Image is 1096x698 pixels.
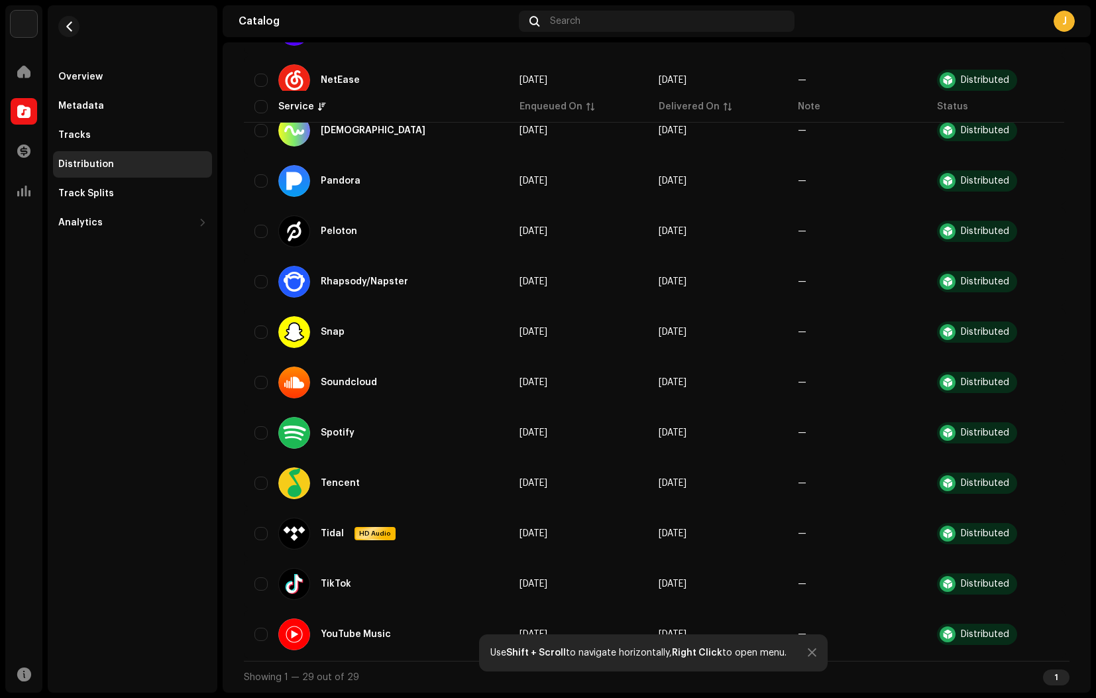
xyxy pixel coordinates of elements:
strong: Right Click [672,648,722,658]
div: Use to navigate horizontally, to open menu. [490,648,787,658]
div: Enqueued On [520,100,582,113]
span: Oct 8, 2025 [520,378,547,387]
span: Oct 8, 2025 [520,428,547,437]
re-a-table-badge: — [798,630,806,639]
img: acab2465-393a-471f-9647-fa4d43662784 [11,11,37,37]
span: Oct 8, 2025 [520,529,547,538]
span: Oct 8, 2025 [520,176,547,186]
div: Analytics [58,217,103,228]
re-m-nav-item: Overview [53,64,212,90]
re-a-table-badge: — [798,479,806,488]
re-a-table-badge: — [798,327,806,337]
span: Oct 8, 2025 [659,479,686,488]
div: Rhapsody/Napster [321,277,408,286]
re-m-nav-item: Track Splits [53,180,212,207]
re-a-table-badge: — [798,227,806,236]
div: Tracks [58,130,91,141]
span: Oct 8, 2025 [520,76,547,85]
div: Distributed [961,176,1009,186]
div: Metadata [58,101,104,111]
div: Delivered On [659,100,720,113]
div: Pandora [321,176,360,186]
div: Overview [58,72,103,82]
div: TikTok [321,579,351,589]
span: Oct 8, 2025 [520,579,547,589]
div: Catalog [239,16,514,27]
span: Oct 8, 2025 [659,176,686,186]
div: Tidal [321,529,344,538]
span: Oct 8, 2025 [520,126,547,135]
strong: Shift + Scroll [506,648,566,658]
re-a-table-badge: — [798,579,806,589]
re-m-nav-item: Distribution [53,151,212,178]
div: Distribution [58,159,114,170]
span: Oct 8, 2025 [659,327,686,337]
span: Oct 8, 2025 [520,277,547,286]
span: Oct 8, 2025 [659,529,686,538]
span: Oct 8, 2025 [659,227,686,236]
div: Distributed [961,529,1009,538]
div: Distributed [961,479,1009,488]
div: Distributed [961,126,1009,135]
span: Search [550,16,580,27]
span: Oct 8, 2025 [520,479,547,488]
div: Service [278,100,314,113]
span: Showing 1 — 29 out of 29 [244,673,359,682]
div: Distributed [961,227,1009,236]
span: Oct 8, 2025 [659,630,686,639]
span: Oct 8, 2025 [659,428,686,437]
re-a-table-badge: — [798,126,806,135]
div: Distributed [961,76,1009,85]
span: Oct 8, 2025 [659,277,686,286]
re-a-table-badge: — [798,378,806,387]
div: NetEase [321,76,360,85]
span: Oct 8, 2025 [659,76,686,85]
span: Oct 8, 2025 [520,327,547,337]
div: Distributed [961,579,1009,589]
div: Distributed [961,277,1009,286]
div: Spotify [321,428,355,437]
div: Peloton [321,227,357,236]
span: Oct 8, 2025 [659,126,686,135]
div: J [1054,11,1075,32]
div: Tencent [321,479,360,488]
re-m-nav-item: Metadata [53,93,212,119]
span: HD Audio [356,529,394,538]
re-a-table-badge: — [798,76,806,85]
span: Oct 8, 2025 [659,579,686,589]
div: Distributed [961,630,1009,639]
div: Distributed [961,327,1009,337]
div: Soundcloud [321,378,377,387]
re-a-table-badge: — [798,529,806,538]
span: Oct 8, 2025 [520,630,547,639]
span: Oct 8, 2025 [520,227,547,236]
re-a-table-badge: — [798,277,806,286]
div: Track Splits [58,188,114,199]
span: Oct 8, 2025 [659,378,686,387]
div: Distributed [961,378,1009,387]
div: 1 [1043,669,1069,685]
div: Distributed [961,428,1009,437]
re-a-table-badge: — [798,428,806,437]
re-m-nav-dropdown: Analytics [53,209,212,236]
re-m-nav-item: Tracks [53,122,212,148]
div: Snap [321,327,345,337]
div: YouTube Music [321,630,391,639]
div: Nuuday [321,126,425,135]
re-a-table-badge: — [798,176,806,186]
